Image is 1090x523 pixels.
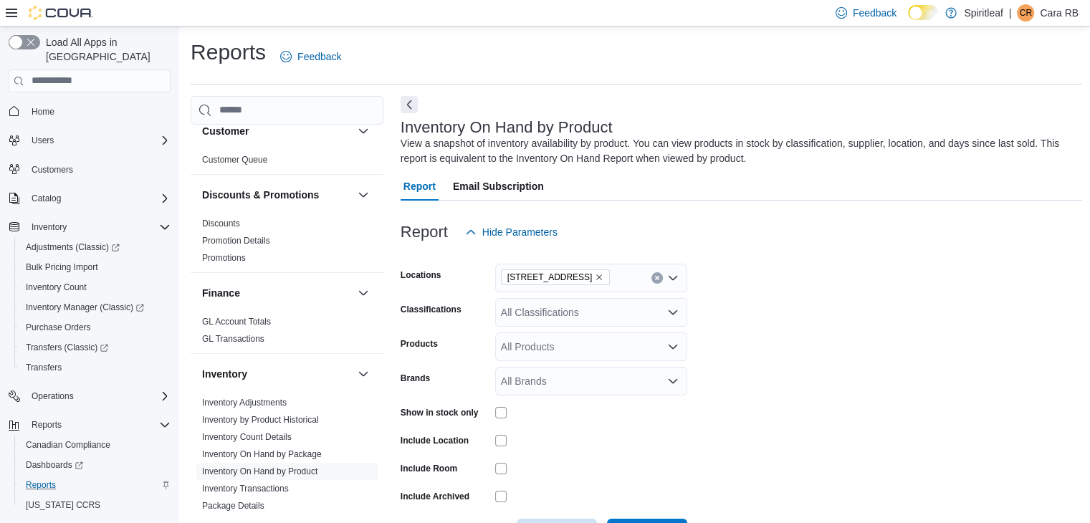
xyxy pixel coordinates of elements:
[202,398,287,408] a: Inventory Adjustments
[202,432,292,442] a: Inventory Count Details
[26,302,144,313] span: Inventory Manager (Classic)
[14,237,176,257] a: Adjustments (Classic)
[20,319,171,336] span: Purchase Orders
[401,338,438,350] label: Products
[20,496,106,514] a: [US_STATE] CCRS
[26,241,120,253] span: Adjustments (Classic)
[26,282,87,293] span: Inventory Count
[202,334,264,344] a: GL Transactions
[191,151,383,174] div: Customer
[20,259,104,276] a: Bulk Pricing Import
[202,397,287,408] span: Inventory Adjustments
[202,501,264,511] a: Package Details
[453,172,544,201] span: Email Subscription
[401,269,441,281] label: Locations
[20,239,171,256] span: Adjustments (Classic)
[40,35,171,64] span: Load All Apps in [GEOGRAPHIC_DATA]
[29,6,93,20] img: Cova
[401,136,1076,166] div: View a snapshot of inventory availability by product. You can view products in stock by classific...
[401,373,430,384] label: Brands
[202,219,240,229] a: Discounts
[202,466,317,476] a: Inventory On Hand by Product
[26,388,171,405] span: Operations
[26,219,171,236] span: Inventory
[202,316,271,327] span: GL Account Totals
[20,359,171,376] span: Transfers
[202,286,240,300] h3: Finance
[191,215,383,272] div: Discounts & Promotions
[1017,4,1034,21] div: Cara RB
[202,188,352,202] button: Discounts & Promotions
[355,365,372,383] button: Inventory
[355,284,372,302] button: Finance
[1009,4,1012,21] p: |
[202,483,289,494] span: Inventory Transactions
[20,456,89,474] a: Dashboards
[297,49,341,64] span: Feedback
[14,475,176,495] button: Reports
[274,42,347,71] a: Feedback
[26,132,59,149] button: Users
[202,236,270,246] a: Promotion Details
[20,299,150,316] a: Inventory Manager (Classic)
[401,435,469,446] label: Include Location
[202,333,264,345] span: GL Transactions
[3,130,176,150] button: Users
[401,304,462,315] label: Classifications
[1020,4,1032,21] span: CR
[20,339,114,356] a: Transfers (Classic)
[401,491,469,502] label: Include Archived
[401,119,613,136] h3: Inventory On Hand by Product
[20,339,171,356] span: Transfers (Classic)
[14,257,176,277] button: Bulk Pricing Import
[595,273,603,282] button: Remove 502 - Spiritleaf Stittsville Main St (Ottawa) from selection in this group
[32,193,61,204] span: Catalog
[20,456,171,474] span: Dashboards
[3,159,176,180] button: Customers
[14,277,176,297] button: Inventory Count
[401,463,457,474] label: Include Room
[20,476,171,494] span: Reports
[20,496,171,514] span: Washington CCRS
[202,154,267,165] span: Customer Queue
[202,484,289,494] a: Inventory Transactions
[908,20,909,21] span: Dark Mode
[26,459,83,471] span: Dashboards
[26,439,110,451] span: Canadian Compliance
[20,279,171,296] span: Inventory Count
[202,253,246,263] a: Promotions
[202,286,352,300] button: Finance
[403,172,436,201] span: Report
[20,436,116,454] a: Canadian Compliance
[26,102,171,120] span: Home
[14,358,176,378] button: Transfers
[202,218,240,229] span: Discounts
[20,299,171,316] span: Inventory Manager (Classic)
[1040,4,1079,21] p: Cara RB
[202,367,352,381] button: Inventory
[20,259,171,276] span: Bulk Pricing Import
[908,5,938,20] input: Dark Mode
[964,4,1003,21] p: Spiritleaf
[355,186,372,203] button: Discounts & Promotions
[26,103,60,120] a: Home
[14,297,176,317] a: Inventory Manager (Classic)
[26,322,91,333] span: Purchase Orders
[26,190,171,207] span: Catalog
[459,218,563,246] button: Hide Parameters
[14,317,176,337] button: Purchase Orders
[482,225,558,239] span: Hide Parameters
[3,101,176,122] button: Home
[32,221,67,233] span: Inventory
[32,419,62,431] span: Reports
[3,217,176,237] button: Inventory
[20,279,92,296] a: Inventory Count
[3,415,176,435] button: Reports
[355,123,372,140] button: Customer
[32,390,74,402] span: Operations
[191,313,383,353] div: Finance
[651,272,663,284] button: Clear input
[202,252,246,264] span: Promotions
[26,160,171,178] span: Customers
[853,6,897,20] span: Feedback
